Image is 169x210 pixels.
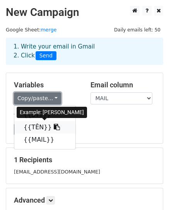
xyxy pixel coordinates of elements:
a: merge [41,27,56,33]
a: {{STT}} [14,109,75,121]
small: [EMAIL_ADDRESS][DOMAIN_NAME] [14,169,100,175]
h5: Email column [90,81,155,89]
small: Google Sheet: [6,27,56,33]
h5: 1 Recipients [14,156,155,164]
iframe: Chat Widget [130,173,169,210]
a: Daily emails left: 50 [111,27,163,33]
div: Example: [PERSON_NAME] [17,107,87,118]
a: {{MAIL}} [14,134,75,146]
div: 1. Write your email in Gmail 2. Click [8,42,161,60]
h2: New Campaign [6,6,163,19]
a: Copy/paste... [14,92,61,104]
span: Daily emails left: 50 [111,26,163,34]
h5: Variables [14,81,79,89]
a: {{TÊN}} [14,121,75,134]
h5: Advanced [14,196,155,205]
span: Send [36,51,56,61]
